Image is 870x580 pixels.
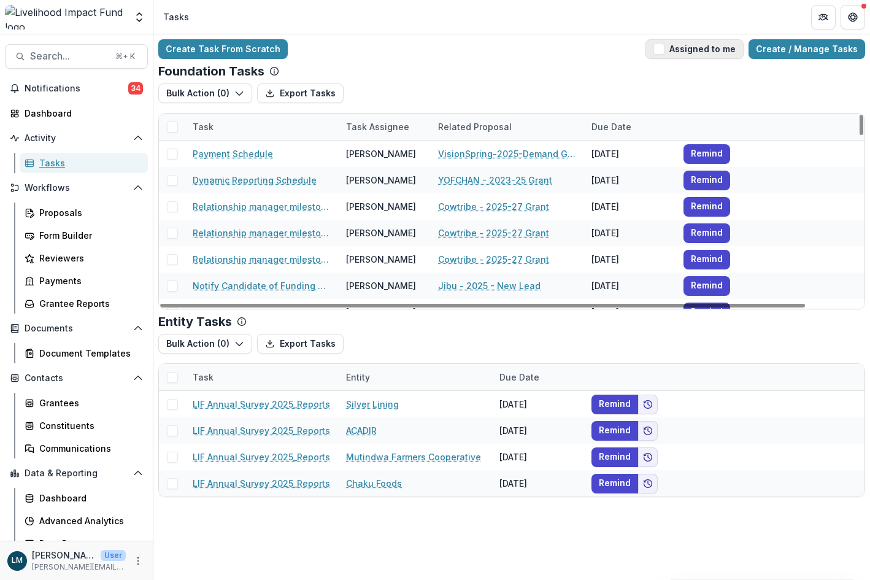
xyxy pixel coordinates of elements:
div: [DATE] [492,470,584,497]
div: Lisa Minsky-Primus [12,557,23,565]
button: Open entity switcher [131,5,148,29]
span: 34 [128,82,143,95]
a: Payments [20,271,148,291]
button: Bulk Action (0) [158,334,252,354]
p: Foundation Tasks [158,64,264,79]
p: Entity Tasks [158,314,232,329]
div: Task [185,120,221,133]
a: Grantee Reports [20,293,148,314]
a: ACADIR [346,424,377,437]
button: Remind [591,447,638,467]
a: Create Task From Scratch [158,39,288,59]
div: Dashboard [39,492,138,505]
div: Payments [39,274,138,287]
button: Export Tasks [257,83,344,103]
div: Related Proposal [431,114,584,140]
div: Due Date [492,364,584,390]
button: Assigned to me [645,39,744,59]
div: Task [185,371,221,384]
div: Grantee Reports [39,297,138,310]
div: Task Assignee [339,114,431,140]
a: Jibu - 2025 - New Lead [438,279,541,292]
button: Remind [683,171,730,190]
span: Documents [25,323,128,334]
img: Livelihood Impact Fund logo [5,5,126,29]
nav: breadcrumb [158,8,194,26]
div: Task [185,364,339,390]
button: Remind [683,197,730,217]
div: [PERSON_NAME] [346,147,416,160]
div: Dashboard [25,107,138,120]
a: Grantees [20,393,148,413]
div: [DATE] [584,167,676,193]
span: Data & Reporting [25,468,128,479]
button: Add to friends [638,474,658,493]
a: Dynamic Reporting Schedule [193,174,317,187]
button: Open Workflows [5,178,148,198]
div: Entity [339,364,492,390]
div: [DATE] [584,246,676,273]
div: [DATE] [492,391,584,417]
div: Related Proposal [431,120,519,133]
button: Remind [591,395,638,414]
div: [DATE] [584,193,676,220]
a: Dashboard [5,103,148,123]
a: Mutindwa Farmers Cooperative [346,450,481,463]
div: Due Date [584,114,676,140]
a: Advanced Analytics [20,511,148,531]
button: Export Tasks [257,334,344,354]
a: Cowtribe - 2025-27 Grant [438,226,549,239]
p: [PERSON_NAME] [32,549,96,562]
button: Notifications34 [5,79,148,98]
div: [PERSON_NAME] [346,200,416,213]
span: Contacts [25,373,128,384]
div: Advanced Analytics [39,514,138,527]
button: Search... [5,44,148,69]
div: [DATE] [584,299,676,325]
button: Open Contacts [5,368,148,388]
a: Communications [20,438,148,458]
a: Tasks [20,153,148,173]
div: [PERSON_NAME] [346,226,416,239]
button: Add to friends [638,447,658,467]
a: Data Report [20,533,148,554]
button: Remind [591,421,638,441]
a: YOFCHAN - 2023-25 Grant [438,174,552,187]
div: Tasks [39,157,138,169]
button: Remind [683,276,730,296]
a: Relationship manager milestone review [193,200,331,213]
div: [PERSON_NAME] [346,279,416,292]
a: Payment Schedule [193,147,273,160]
a: Cowtribe - 2025-27 Grant [438,253,549,266]
div: [DATE] [584,141,676,167]
div: Reviewers [39,252,138,265]
div: ⌘ + K [113,50,137,63]
div: Form Builder [39,229,138,242]
div: [DATE] [584,273,676,299]
button: Remind [591,474,638,493]
a: Cowtribe - 2025-27 Grant [438,200,549,213]
button: Open Activity [5,128,148,148]
div: [PERSON_NAME] [346,253,416,266]
div: Constituents [39,419,138,432]
a: Reviewers [20,248,148,268]
a: Dashboard [20,488,148,508]
div: Proposals [39,206,138,219]
a: VisionSpring-2025-Demand Generation Proposal [438,147,577,160]
button: Add to friends [638,395,658,414]
a: Constituents [20,416,148,436]
button: Get Help [841,5,865,29]
button: Partners [811,5,836,29]
a: Proposals [20,203,148,223]
button: More [131,554,145,568]
a: LIF Annual Survey 2025_Reports [193,398,330,411]
button: Open Documents [5,319,148,338]
div: [DATE] [492,417,584,444]
a: Relationship manager milestone review [193,253,331,266]
div: Entity [339,371,377,384]
a: Create / Manage Tasks [749,39,865,59]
